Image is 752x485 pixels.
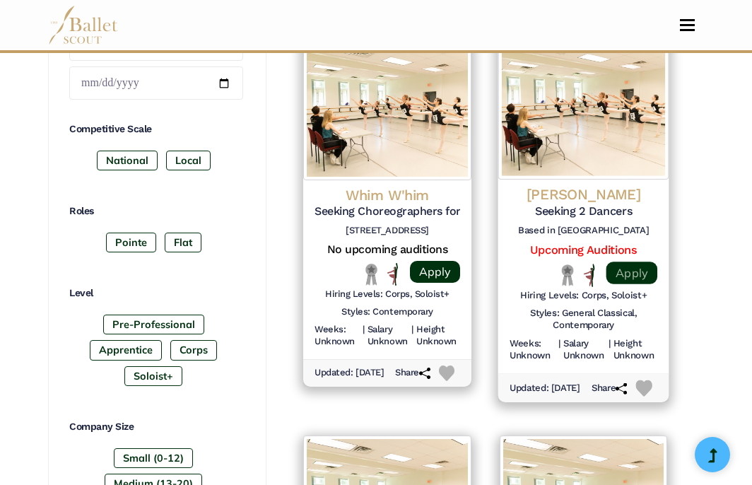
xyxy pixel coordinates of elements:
[106,233,156,252] label: Pointe
[416,324,460,348] h6: Height Unknown
[609,338,611,362] h6: |
[558,338,560,362] h6: |
[563,338,606,362] h6: Salary Unknown
[439,366,455,382] img: Heart
[90,340,162,360] label: Apprentice
[498,35,669,180] img: Logo
[315,204,459,219] h5: Seeking Choreographers for 2026 Production
[635,380,652,397] img: Heart
[114,448,193,468] label: Small (0-12)
[325,288,450,300] h6: Hiring Levels: Corps, Soloist+
[165,233,201,252] label: Flat
[363,263,380,285] img: Local
[363,324,365,348] h6: |
[592,382,628,395] h6: Share
[510,225,657,237] h6: Based in [GEOGRAPHIC_DATA]
[411,324,413,348] h6: |
[368,324,409,348] h6: Salary Unknown
[69,420,243,434] h4: Company Size
[69,204,243,218] h4: Roles
[315,186,459,204] h4: Whim W'him
[315,225,459,237] h6: [STREET_ADDRESS]
[124,366,182,386] label: Soloist+
[315,324,360,348] h6: Weeks: Unknown
[510,185,657,204] h4: [PERSON_NAME]
[510,308,657,332] h6: Styles: General Classical, Contemporary
[583,264,594,287] img: All
[69,122,243,136] h4: Competitive Scale
[395,367,430,379] h6: Share
[606,262,657,284] a: Apply
[530,243,636,257] a: Upcoming Auditions
[303,39,471,180] img: Logo
[170,340,217,360] label: Corps
[103,315,204,334] label: Pre-Professional
[671,18,704,32] button: Toggle navigation
[410,261,460,283] a: Apply
[520,290,647,302] h6: Hiring Levels: Corps, Soloist+
[558,264,577,286] img: Local
[510,338,556,362] h6: Weeks: Unknown
[315,367,384,379] h6: Updated: [DATE]
[69,286,243,300] h4: Level
[97,151,158,170] label: National
[387,263,398,286] img: All
[613,338,657,362] h6: Height Unknown
[510,204,657,219] h5: Seeking 2 Dancers
[315,242,459,257] h5: No upcoming auditions
[341,306,433,318] h6: Styles: Contemporary
[166,151,211,170] label: Local
[510,382,580,395] h6: Updated: [DATE]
